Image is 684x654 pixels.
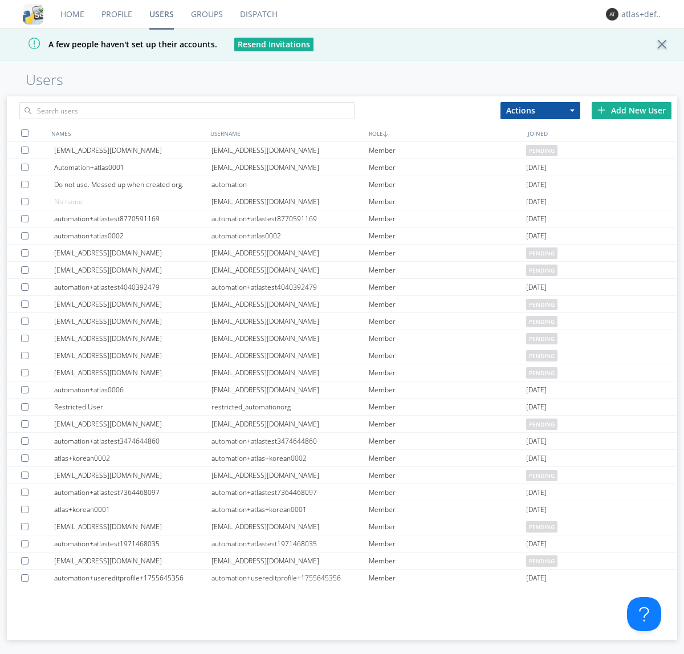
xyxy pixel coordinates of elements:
[54,262,211,278] div: [EMAIL_ADDRESS][DOMAIN_NAME]
[9,39,217,50] span: A few people haven't set up their accounts.
[526,555,557,567] span: pending
[526,419,557,430] span: pending
[526,470,557,481] span: pending
[211,193,369,210] div: [EMAIL_ADDRESS][DOMAIN_NAME]
[369,553,526,569] div: Member
[207,125,367,141] div: USERNAME
[54,535,211,552] div: automation+atlastest1971468035
[526,521,557,533] span: pending
[526,145,557,156] span: pending
[211,159,369,176] div: [EMAIL_ADDRESS][DOMAIN_NAME]
[369,501,526,518] div: Member
[526,210,547,228] span: [DATE]
[526,501,547,518] span: [DATE]
[7,347,677,364] a: [EMAIL_ADDRESS][DOMAIN_NAME][EMAIL_ADDRESS][DOMAIN_NAME]Memberpending
[234,38,313,51] button: Resend Invitations
[211,518,369,535] div: [EMAIL_ADDRESS][DOMAIN_NAME]
[54,245,211,261] div: [EMAIL_ADDRESS][DOMAIN_NAME]
[7,399,677,416] a: Restricted Userrestricted_automationorgMember[DATE]
[211,245,369,261] div: [EMAIL_ADDRESS][DOMAIN_NAME]
[7,484,677,501] a: automation+atlastest7364468097automation+atlastest7364468097Member[DATE]
[211,142,369,159] div: [EMAIL_ADDRESS][DOMAIN_NAME]
[211,228,369,244] div: automation+atlas0002
[54,347,211,364] div: [EMAIL_ADDRESS][DOMAIN_NAME]
[7,381,677,399] a: automation+atlas0006[EMAIL_ADDRESS][DOMAIN_NAME]Member[DATE]
[369,210,526,227] div: Member
[7,518,677,535] a: [EMAIL_ADDRESS][DOMAIN_NAME][EMAIL_ADDRESS][DOMAIN_NAME]Memberpending
[7,245,677,262] a: [EMAIL_ADDRESS][DOMAIN_NAME][EMAIL_ADDRESS][DOMAIN_NAME]Memberpending
[54,518,211,535] div: [EMAIL_ADDRESS][DOMAIN_NAME]
[526,535,547,553] span: [DATE]
[7,159,677,176] a: Automation+atlas0001[EMAIL_ADDRESS][DOMAIN_NAME]Member[DATE]
[369,467,526,484] div: Member
[526,316,557,327] span: pending
[369,142,526,159] div: Member
[54,450,211,466] div: atlas+korean0002
[526,247,557,259] span: pending
[7,501,677,518] a: atlas+korean0001automation+atlas+korean0001Member[DATE]
[7,228,677,245] a: automation+atlas0002automation+atlas0002Member[DATE]
[369,399,526,415] div: Member
[211,467,369,484] div: [EMAIL_ADDRESS][DOMAIN_NAME]
[7,570,677,587] a: automation+usereditprofile+1755645356automation+usereditprofile+1755645356Member[DATE]
[54,364,211,381] div: [EMAIL_ADDRESS][DOMAIN_NAME]
[7,210,677,228] a: automation+atlastest8770591169automation+atlastest8770591169Member[DATE]
[7,364,677,381] a: [EMAIL_ADDRESS][DOMAIN_NAME][EMAIL_ADDRESS][DOMAIN_NAME]Memberpending
[606,8,618,21] img: 373638.png
[369,416,526,432] div: Member
[211,553,369,569] div: [EMAIL_ADDRESS][DOMAIN_NAME]
[369,347,526,364] div: Member
[54,159,211,176] div: Automation+atlas0001
[369,484,526,501] div: Member
[54,330,211,347] div: [EMAIL_ADDRESS][DOMAIN_NAME]
[211,176,369,193] div: automation
[211,416,369,432] div: [EMAIL_ADDRESS][DOMAIN_NAME]
[7,313,677,330] a: [EMAIL_ADDRESS][DOMAIN_NAME][EMAIL_ADDRESS][DOMAIN_NAME]Memberpending
[54,467,211,484] div: [EMAIL_ADDRESS][DOMAIN_NAME]
[54,570,211,586] div: automation+usereditprofile+1755645356
[597,106,605,114] img: plus.svg
[526,279,547,296] span: [DATE]
[23,4,43,25] img: cddb5a64eb264b2086981ab96f4c1ba7
[526,570,547,587] span: [DATE]
[526,333,557,344] span: pending
[7,262,677,279] a: [EMAIL_ADDRESS][DOMAIN_NAME][EMAIL_ADDRESS][DOMAIN_NAME]Memberpending
[627,597,661,631] iframe: Toggle Customer Support
[211,570,369,586] div: automation+usereditprofile+1755645356
[54,484,211,501] div: automation+atlastest7364468097
[369,330,526,347] div: Member
[369,535,526,552] div: Member
[54,416,211,432] div: [EMAIL_ADDRESS][DOMAIN_NAME]
[621,9,664,20] div: atlas+default+group
[54,142,211,159] div: [EMAIL_ADDRESS][DOMAIN_NAME]
[54,313,211,330] div: [EMAIL_ADDRESS][DOMAIN_NAME]
[369,228,526,244] div: Member
[7,193,677,210] a: No name[EMAIL_ADDRESS][DOMAIN_NAME]Member[DATE]
[54,228,211,244] div: automation+atlas0002
[7,535,677,553] a: automation+atlastest1971468035automation+atlastest1971468035Member[DATE]
[211,501,369,518] div: automation+atlas+korean0001
[48,125,207,141] div: NAMES
[211,433,369,449] div: automation+atlastest3474644860
[369,570,526,586] div: Member
[369,450,526,466] div: Member
[526,399,547,416] span: [DATE]
[211,381,369,398] div: [EMAIL_ADDRESS][DOMAIN_NAME]
[211,535,369,552] div: automation+atlastest1971468035
[19,102,355,119] input: Search users
[7,416,677,433] a: [EMAIL_ADDRESS][DOMAIN_NAME][EMAIL_ADDRESS][DOMAIN_NAME]Memberpending
[526,350,557,361] span: pending
[369,313,526,330] div: Member
[369,296,526,312] div: Member
[54,381,211,398] div: automation+atlas0006
[211,262,369,278] div: [EMAIL_ADDRESS][DOMAIN_NAME]
[211,364,369,381] div: [EMAIL_ADDRESS][DOMAIN_NAME]
[54,399,211,415] div: Restricted User
[7,450,677,467] a: atlas+korean0002automation+atlas+korean0002Member[DATE]
[526,450,547,467] span: [DATE]
[526,433,547,450] span: [DATE]
[7,176,677,193] a: Do not use. Messed up when created org.automationMember[DATE]
[7,467,677,484] a: [EMAIL_ADDRESS][DOMAIN_NAME][EMAIL_ADDRESS][DOMAIN_NAME]Memberpending
[500,102,580,119] button: Actions
[525,125,684,141] div: JOINED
